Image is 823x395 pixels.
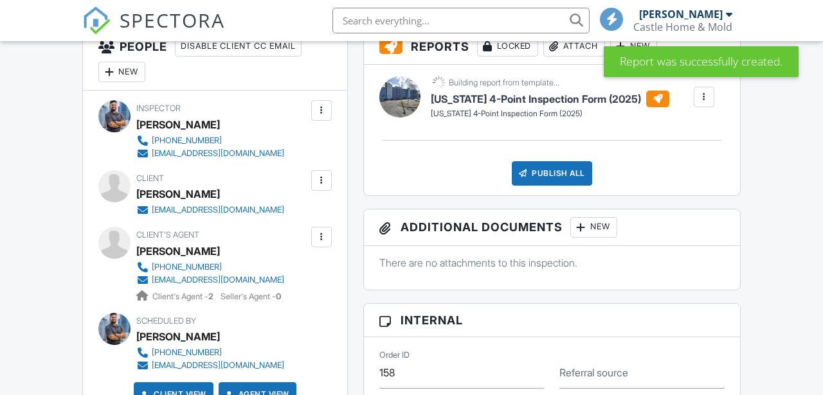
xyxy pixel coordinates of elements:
div: [EMAIL_ADDRESS][DOMAIN_NAME] [152,205,284,215]
div: [PHONE_NUMBER] [152,347,222,358]
span: Inspector [136,103,181,113]
img: The Best Home Inspection Software - Spectora [82,6,111,35]
h3: People [83,28,347,91]
a: [PERSON_NAME] [136,241,220,261]
div: Publish All [512,161,592,186]
div: [PERSON_NAME] [136,327,220,346]
div: Attach [543,36,605,57]
strong: 0 [276,292,281,301]
div: Building report from template... [449,78,559,88]
h3: Additional Documents [364,209,740,246]
div: Report was successfully created. [604,46,799,77]
span: Scheduled By [136,316,196,326]
div: [PHONE_NUMBER] [152,136,222,146]
img: loading-93afd81d04378562ca97960a6d0abf470c8f8241ccf6a1b4da771bf876922d1b.gif [431,75,447,91]
div: [PERSON_NAME] [136,115,220,134]
div: [EMAIL_ADDRESS][DOMAIN_NAME] [152,275,284,285]
h6: [US_STATE] 4-Point Inspection Form (2025) [431,91,669,107]
span: Client's Agent [136,230,199,240]
a: [EMAIL_ADDRESS][DOMAIN_NAME] [136,274,284,286]
h3: Reports [364,28,740,65]
div: [PERSON_NAME] [136,184,220,204]
a: [PHONE_NUMBER] [136,261,284,274]
a: [EMAIL_ADDRESS][DOMAIN_NAME] [136,359,284,372]
span: SPECTORA [120,6,225,33]
a: [EMAIL_ADDRESS][DOMAIN_NAME] [136,204,284,216]
label: Referral source [559,365,628,380]
input: Search everything... [332,8,590,33]
a: [EMAIL_ADDRESS][DOMAIN_NAME] [136,147,284,160]
span: Seller's Agent - [221,292,281,301]
div: Castle Home & Mold [633,21,732,33]
h3: Internal [364,304,740,337]
p: There are no attachments to this inspection. [379,256,725,270]
strong: 2 [208,292,213,301]
a: [PHONE_NUMBER] [136,134,284,147]
div: [EMAIL_ADDRESS][DOMAIN_NAME] [152,148,284,159]
a: SPECTORA [82,17,225,44]
label: Order ID [379,349,410,361]
div: [EMAIL_ADDRESS][DOMAIN_NAME] [152,360,284,371]
div: Disable Client CC Email [175,36,302,57]
a: [PHONE_NUMBER] [136,346,284,359]
span: Client's Agent - [152,292,215,301]
div: New [570,217,617,238]
div: Locked [477,36,538,57]
div: [PERSON_NAME] [639,8,723,21]
span: Client [136,173,164,183]
div: [PHONE_NUMBER] [152,262,222,272]
div: New [98,62,145,82]
div: [US_STATE] 4-Point Inspection Form (2025) [431,109,669,119]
